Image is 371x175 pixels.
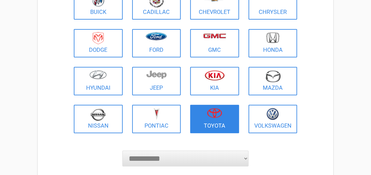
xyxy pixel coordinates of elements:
[93,32,104,45] img: dodge
[207,108,222,118] img: toyota
[146,70,167,79] img: jeep
[190,105,239,133] a: Toyota
[74,29,123,57] a: Dodge
[132,67,181,95] a: Jeep
[266,32,280,43] img: honda
[265,70,281,82] img: mazda
[190,67,239,95] a: Kia
[89,70,107,79] img: hyundai
[190,29,239,57] a: GMC
[249,67,297,95] a: Mazda
[267,108,279,120] img: volkswagen
[205,70,225,81] img: kia
[203,33,226,39] img: gmc
[146,32,167,40] img: ford
[74,67,123,95] a: Hyundai
[91,108,106,121] img: nissan
[132,105,181,133] a: Pontiac
[249,29,297,57] a: Honda
[132,29,181,57] a: Ford
[74,105,123,133] a: Nissan
[153,108,160,120] img: pontiac
[249,105,297,133] a: Volkswagen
